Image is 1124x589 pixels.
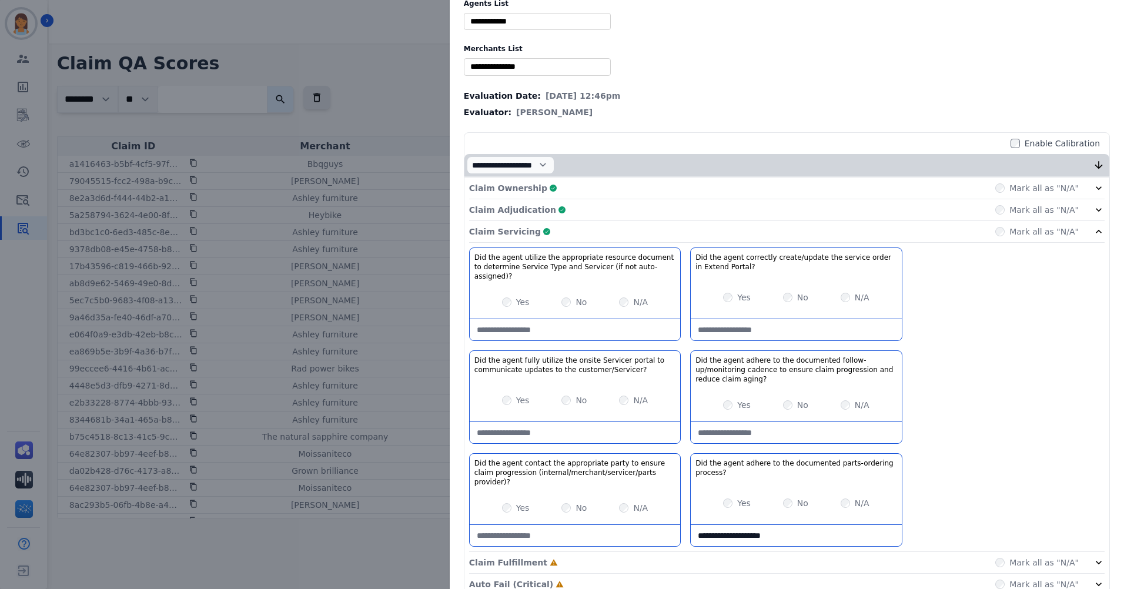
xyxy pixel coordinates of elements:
[1009,182,1079,194] label: Mark all as "N/A"
[633,394,648,406] label: N/A
[1009,226,1079,237] label: Mark all as "N/A"
[464,44,1110,53] label: Merchants List
[576,394,587,406] label: No
[474,356,675,374] h3: Did the agent fully utilize the onsite Servicer portal to communicate updates to the customer/Ser...
[1009,557,1079,568] label: Mark all as "N/A"
[546,90,620,102] span: [DATE] 12:46pm
[469,557,547,568] p: Claim Fulfillment
[474,459,675,487] h3: Did the agent contact the appropriate party to ensure claim progression (internal/merchant/servic...
[516,296,530,308] label: Yes
[464,90,1110,102] div: Evaluation Date:
[1009,204,1079,216] label: Mark all as "N/A"
[797,292,808,303] label: No
[855,292,869,303] label: N/A
[464,106,1110,118] div: Evaluator:
[469,182,547,194] p: Claim Ownership
[516,502,530,514] label: Yes
[516,106,593,118] span: [PERSON_NAME]
[855,399,869,411] label: N/A
[737,399,751,411] label: Yes
[469,204,556,216] p: Claim Adjudication
[467,61,608,73] ul: selected options
[737,497,751,509] label: Yes
[797,399,808,411] label: No
[797,497,808,509] label: No
[633,502,648,514] label: N/A
[695,356,896,384] h3: Did the agent adhere to the documented follow-up/monitoring cadence to ensure claim progression a...
[516,394,530,406] label: Yes
[469,226,541,237] p: Claim Servicing
[695,253,896,272] h3: Did the agent correctly create/update the service order in Extend Portal?
[737,292,751,303] label: Yes
[855,497,869,509] label: N/A
[633,296,648,308] label: N/A
[474,253,675,281] h3: Did the agent utilize the appropriate resource document to determine Service Type and Servicer (i...
[576,296,587,308] label: No
[467,15,608,28] ul: selected options
[695,459,896,477] h3: Did the agent adhere to the documented parts-ordering process?
[576,502,587,514] label: No
[1025,138,1100,149] label: Enable Calibration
